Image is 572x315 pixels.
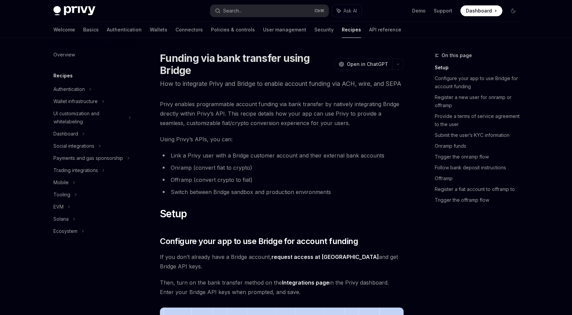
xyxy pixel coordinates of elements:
[334,58,392,70] button: Open in ChatGPT
[160,278,404,297] span: Then, turn on the bank transfer method on the in the Privy dashboard. Enter your Bridge API keys ...
[83,22,99,38] a: Basics
[53,110,124,126] div: UI customization and whitelabeling
[282,279,329,286] a: Integrations page
[223,7,242,15] div: Search...
[160,187,404,197] li: Switch between Bridge sandbox and production environments
[369,22,401,38] a: API reference
[160,151,404,160] li: Link a Privy user with a Bridge customer account and their external bank accounts
[435,151,524,162] a: Trigger the onramp flow
[442,51,472,59] span: On this page
[53,97,98,105] div: Wallet infrastructure
[53,166,98,174] div: Trading integrations
[53,22,75,38] a: Welcome
[160,52,332,76] h1: Funding via bank transfer using Bridge
[466,7,492,14] span: Dashboard
[53,215,69,223] div: Solana
[435,92,524,111] a: Register a new user for onramp or offramp
[53,227,77,235] div: Ecosystem
[211,22,255,38] a: Policies & controls
[347,61,388,68] span: Open in ChatGPT
[53,178,69,187] div: Mobile
[435,111,524,130] a: Provide a terms of service agreement to the user
[160,208,187,220] span: Setup
[435,173,524,184] a: Offramp
[53,85,85,93] div: Authentication
[435,130,524,141] a: Submit the user’s KYC information
[53,6,95,16] img: dark logo
[53,130,78,138] div: Dashboard
[107,22,142,38] a: Authentication
[332,5,362,17] button: Ask AI
[263,22,306,38] a: User management
[53,203,64,211] div: EVM
[160,135,404,144] span: Using Privy’s APIs, you can:
[435,73,524,92] a: Configure your app to use Bridge for account funding
[53,51,75,59] div: Overview
[53,191,70,199] div: Tooling
[175,22,203,38] a: Connectors
[435,141,524,151] a: Onramp funds
[435,184,524,195] a: Register a fiat account to offramp to
[160,236,358,247] span: Configure your app to use Bridge for account funding
[435,195,524,205] a: Trigger the offramp flow
[160,99,404,128] span: Privy enables programmable account funding via bank transfer by natively integrating Bridge direc...
[435,62,524,73] a: Setup
[160,175,404,185] li: Offramp (convert crypto to fiat)
[412,7,426,14] a: Demo
[160,79,404,89] p: How to integrate Privy and Bridge to enable account funding via ACH, wire, and SEPA
[160,163,404,172] li: Onramp (convert fiat to crypto)
[343,7,357,14] span: Ask AI
[53,72,73,80] h5: Recipes
[460,5,502,16] a: Dashboard
[508,5,519,16] button: Toggle dark mode
[48,49,135,61] a: Overview
[53,142,94,150] div: Social integrations
[342,22,361,38] a: Recipes
[434,7,452,14] a: Support
[53,154,123,162] div: Payments and gas sponsorship
[160,252,404,271] span: If you don’t already have a Bridge account, and get Bridge API keys.
[435,162,524,173] a: Follow bank deposit instructions
[210,5,329,17] button: Search...CtrlK
[150,22,167,38] a: Wallets
[314,8,325,14] span: Ctrl K
[314,22,334,38] a: Security
[271,253,379,261] a: request access at [GEOGRAPHIC_DATA]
